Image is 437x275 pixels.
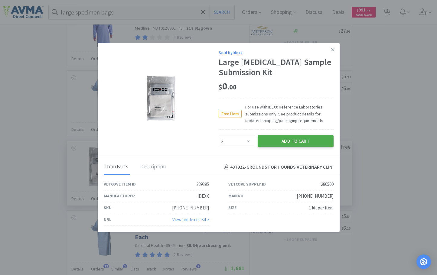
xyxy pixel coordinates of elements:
[139,160,167,175] div: Description
[222,163,334,171] h4: 437922 - GROUNDS FOR HOUNDS VETERINARY CLINI
[321,181,334,188] div: 286500
[104,160,130,175] div: Item Facts
[228,181,266,188] div: Vetcove Supply ID
[197,192,209,200] div: IDEXX
[219,80,236,92] span: 0
[172,204,209,212] div: [PHONE_NUMBER]
[104,181,136,188] div: Vetcove Item ID
[228,205,236,211] div: Size
[297,192,334,200] div: [PHONE_NUMBER]
[104,216,111,223] div: URL
[104,205,112,211] div: SKU
[104,193,135,199] div: Manufacturer
[227,83,236,91] span: . 00
[219,49,334,56] div: Sold by Idexx
[172,217,209,222] a: View onIdexx's Site
[219,110,241,118] span: Free Item
[258,135,334,147] button: Add to Cart
[139,76,184,121] img: 89a97a0ff3314dbd973d964ac67453a2_286500.png
[196,181,209,188] div: 289395
[219,57,334,78] div: Large [MEDICAL_DATA] Sample Submission Kit
[228,193,245,199] div: Man No.
[242,104,334,124] span: For use with IDEXX Reference Laboratories submissions only. See product details for updated shipp...
[219,83,222,91] span: $
[309,204,334,212] div: 1 kit per item
[416,254,431,269] div: Open Intercom Messenger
